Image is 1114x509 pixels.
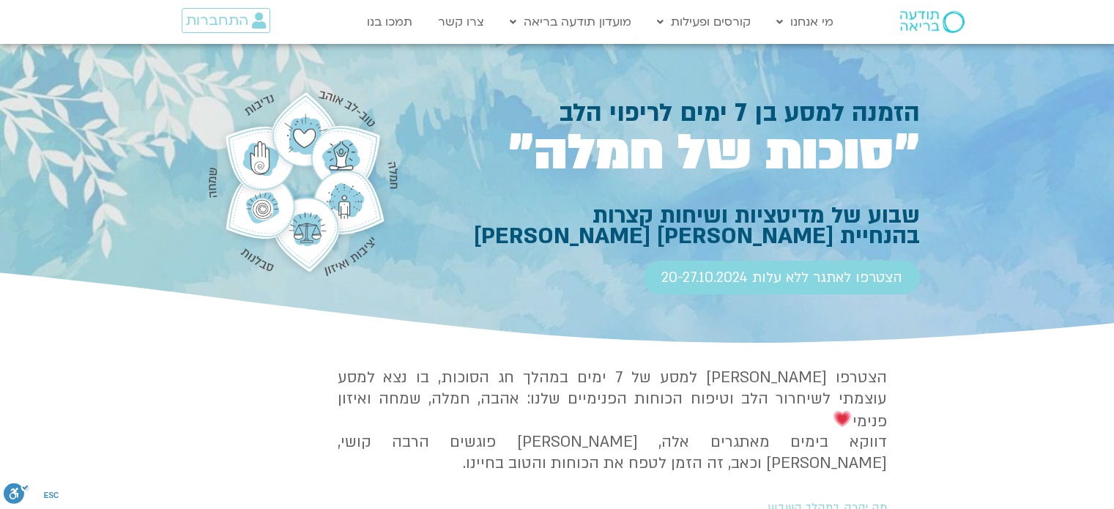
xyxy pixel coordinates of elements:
span: הצטרפו לאתגר ללא עלות 20-27.10.2024 [661,270,902,286]
a: צרו קשר [431,8,491,36]
a: התחברות [182,8,270,33]
span: התחברות [186,12,248,29]
h1: שבוע של מדיטציות ושיחות קצרות בהנחיית [PERSON_NAME] [PERSON_NAME] [412,205,920,246]
a: תמכו בנו [360,8,420,36]
img: תודעה בריאה [900,11,965,33]
img: 💗 [833,410,851,428]
h1: ״סוכות של חמלה״ [412,130,920,176]
h1: הזמנה למסע בן 7 ימים לריפוי הלב [412,102,920,125]
a: מועדון תודעה בריאה [502,8,639,36]
a: קורסים ופעילות [650,8,758,36]
a: מי אנחנו [769,8,841,36]
a: הצטרפו לאתגר ללא עלות 20-27.10.2024 [644,261,920,294]
h4: הצטרפו [PERSON_NAME] למסע של 7 ימים במהלך חג הסוכות, בו נצא למסע עוצמתי לשיחרור הלב וטיפוח הכוחות... [338,368,887,475]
